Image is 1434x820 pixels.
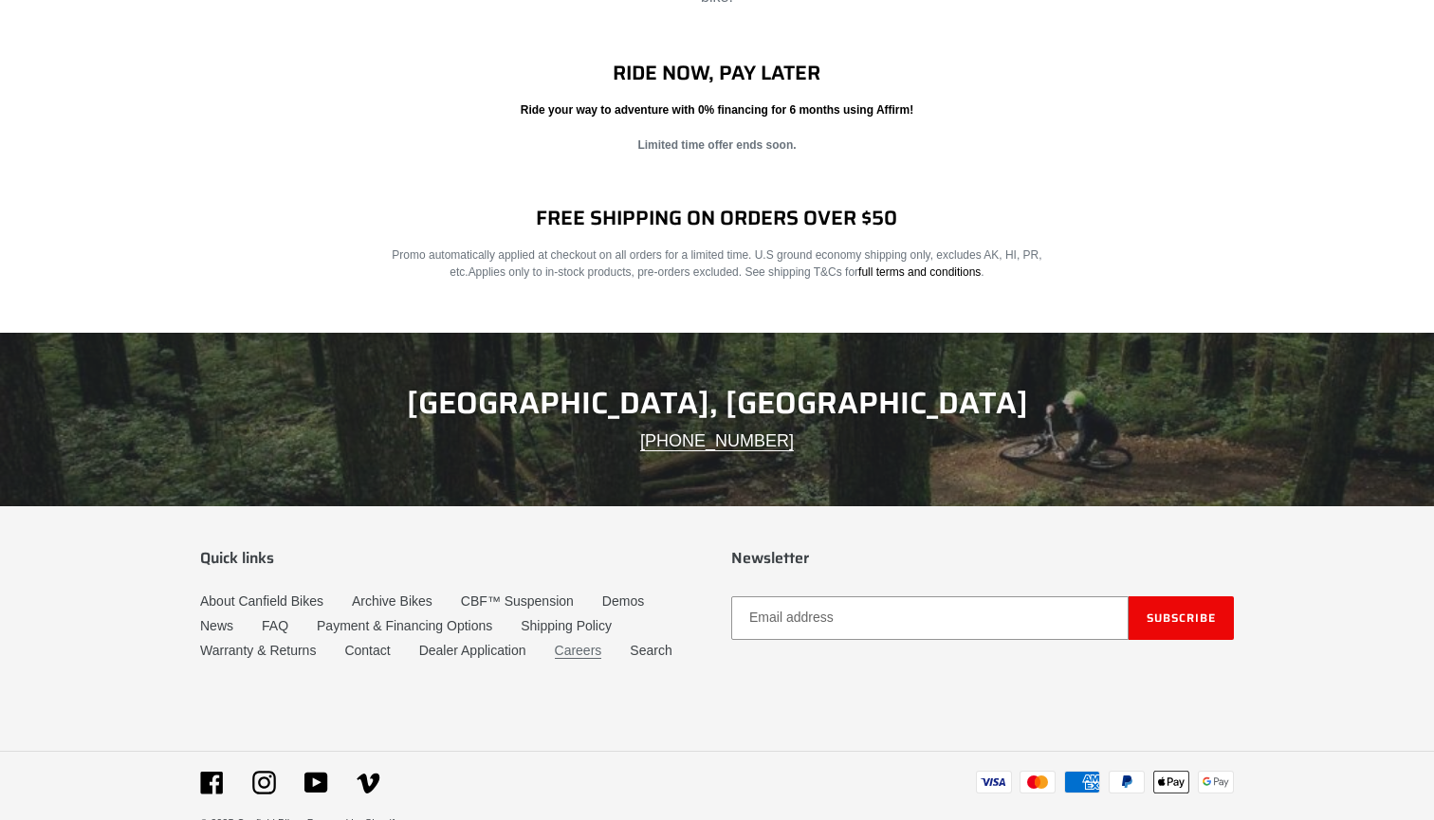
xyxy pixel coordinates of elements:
[262,618,288,633] a: FAQ
[461,593,574,609] a: CBF™ Suspension
[419,643,526,658] a: Dealer Application
[555,643,602,659] a: Careers
[200,549,703,567] p: Quick links
[317,618,492,633] a: Payment & Financing Options
[1129,596,1234,640] button: Subscribe
[200,618,233,633] a: News
[602,593,644,609] a: Demos
[858,265,981,279] a: full terms and conditions
[200,643,316,658] a: Warranty & Returns
[637,138,796,152] strong: Limited time offer ends soon.
[200,593,323,609] a: About Canfield Bikes
[352,593,432,609] a: Archive Bikes
[377,206,1057,229] h2: FREE SHIPPING ON ORDERS OVER $50
[731,596,1129,640] input: Email address
[731,549,1234,567] p: Newsletter
[640,431,794,451] a: [PHONE_NUMBER]
[521,103,913,117] strong: Ride your way to adventure with 0% financing for 6 months using Affirm!
[521,618,612,633] a: Shipping Policy
[377,246,1057,281] p: Promo automatically applied at checkout on all orders for a limited time. U.S ground economy ship...
[377,61,1057,84] h2: RIDE NOW, PAY LATER
[630,643,671,658] a: Search
[344,643,390,658] a: Contact
[1147,609,1216,627] span: Subscribe
[200,385,1234,421] h2: [GEOGRAPHIC_DATA], [GEOGRAPHIC_DATA]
